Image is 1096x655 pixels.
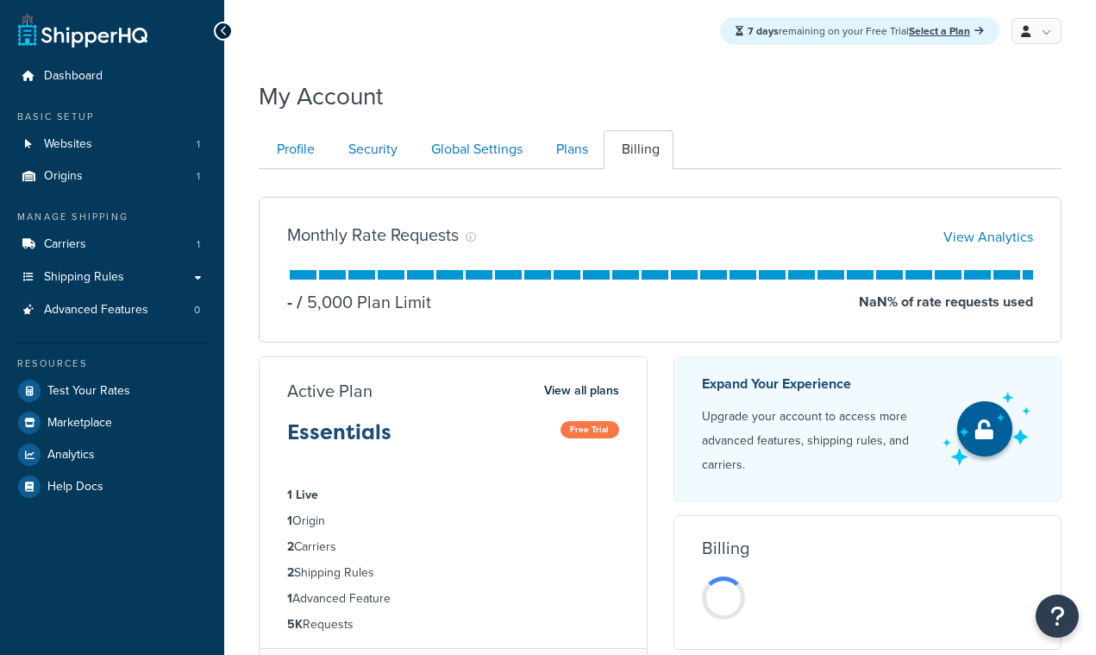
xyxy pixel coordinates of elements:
[44,137,92,152] span: Websites
[13,161,211,192] li: Origins
[13,407,211,438] a: Marketplace
[287,538,294,556] strong: 2
[720,17,999,45] div: remaining on your Free Trial
[702,372,928,396] p: Expand Your Experience
[44,270,124,285] span: Shipping Rules
[561,421,619,438] span: Free Trial
[413,130,536,169] a: Global Settings
[47,480,103,494] span: Help Docs
[47,416,112,431] span: Marketplace
[13,229,211,261] a: Carriers 1
[197,137,200,152] span: 1
[943,227,1033,247] a: View Analytics
[13,210,211,224] div: Manage Shipping
[13,129,211,161] a: Websites 1
[859,290,1033,314] p: NaN % of rate requests used
[287,381,373,400] h3: Active Plan
[287,615,303,633] strong: 5K
[287,564,294,582] strong: 2
[287,421,391,457] h3: Essentials
[702,405,928,477] p: Upgrade your account to access more advanced features, shipping rules, and carriers.
[259,79,383,113] h1: My Account
[287,290,292,314] p: -
[13,110,211,124] div: Basic Setup
[292,290,431,314] p: 5,000 Plan Limit
[287,589,292,608] strong: 1
[287,512,292,530] strong: 1
[18,13,147,47] a: ShipperHQ Home
[287,538,619,557] li: Carriers
[297,289,303,315] span: /
[47,448,95,463] span: Analytics
[287,512,619,531] li: Origin
[13,60,211,92] a: Dashboard
[44,303,148,318] span: Advanced Features
[197,237,200,252] span: 1
[287,615,619,634] li: Requests
[47,384,130,399] span: Test Your Rates
[538,130,602,169] a: Plans
[259,130,329,169] a: Profile
[287,564,619,583] li: Shipping Rules
[544,380,619,402] a: View all plans
[287,486,318,504] strong: 1 Live
[44,69,103,84] span: Dashboard
[702,538,749,557] h3: Billing
[748,23,779,39] strong: 7 days
[1036,595,1079,638] button: Open Resource Center
[13,129,211,161] li: Websites
[13,356,211,371] div: Resources
[13,439,211,470] a: Analytics
[909,23,984,39] a: Select a Plan
[13,161,211,192] a: Origins 1
[13,261,211,293] a: Shipping Rules
[13,229,211,261] li: Carriers
[13,294,211,326] a: Advanced Features 0
[44,237,86,252] span: Carriers
[330,130,411,169] a: Security
[13,375,211,406] a: Test Your Rates
[673,356,1062,501] a: Expand Your Experience Upgrade your account to access more advanced features, shipping rules, and...
[287,589,619,608] li: Advanced Feature
[197,169,200,184] span: 1
[287,225,459,244] h3: Monthly Rate Requests
[604,130,673,169] a: Billing
[13,294,211,326] li: Advanced Features
[194,303,200,318] span: 0
[44,169,83,184] span: Origins
[13,471,211,502] a: Help Docs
